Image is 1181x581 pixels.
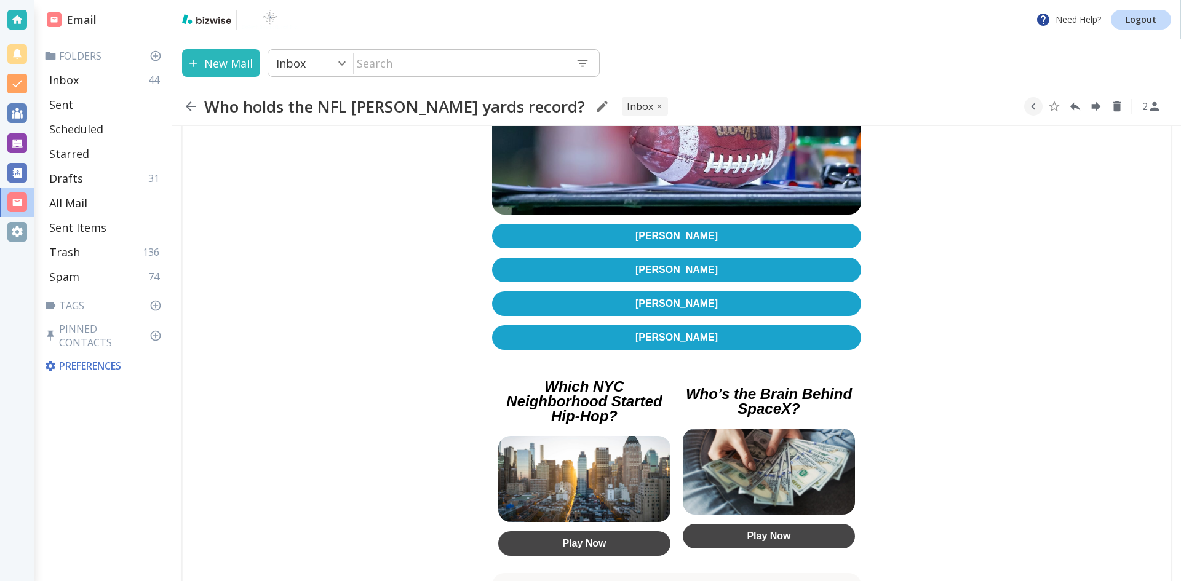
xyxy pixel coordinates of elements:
div: Scheduled [44,117,167,141]
h2: Email [47,12,97,28]
div: Sent [44,92,167,117]
h2: Who holds the NFL [PERSON_NAME] yards record? [204,97,585,116]
div: All Mail [44,191,167,215]
p: Sent [49,97,73,112]
p: Inbox [49,73,79,87]
button: Forward [1087,97,1105,116]
button: See Participants [1137,92,1166,121]
button: Delete [1108,97,1126,116]
p: Inbox [276,56,306,71]
p: Folders [44,49,167,63]
img: DashboardSidebarEmail.svg [47,12,62,27]
a: Logout [1111,10,1171,30]
p: Scheduled [49,122,103,136]
img: bizwise [182,14,231,24]
p: Pinned Contacts [44,322,167,349]
p: Tags [44,299,167,312]
p: 2 [1142,100,1148,113]
p: 136 [143,245,164,259]
div: Spam74 [44,264,167,289]
img: BioTech International [242,10,298,30]
p: INBOX [627,100,653,113]
p: Preferences [44,359,164,373]
p: Need Help? [1036,12,1101,27]
p: 74 [148,270,164,283]
div: Drafts31 [44,166,167,191]
div: Trash136 [44,240,167,264]
p: 44 [148,73,164,87]
p: Sent Items [49,220,106,235]
p: Trash [49,245,80,259]
div: Starred [44,141,167,166]
button: Reply [1066,97,1084,116]
div: Preferences [42,354,167,377]
p: Starred [49,146,89,161]
p: Drafts [49,171,83,186]
input: Search [354,50,566,76]
p: 31 [148,172,164,185]
div: Sent Items [44,215,167,240]
p: All Mail [49,196,87,210]
p: Spam [49,269,79,284]
div: Inbox44 [44,68,167,92]
p: Logout [1126,15,1156,24]
button: New Mail [182,49,260,77]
